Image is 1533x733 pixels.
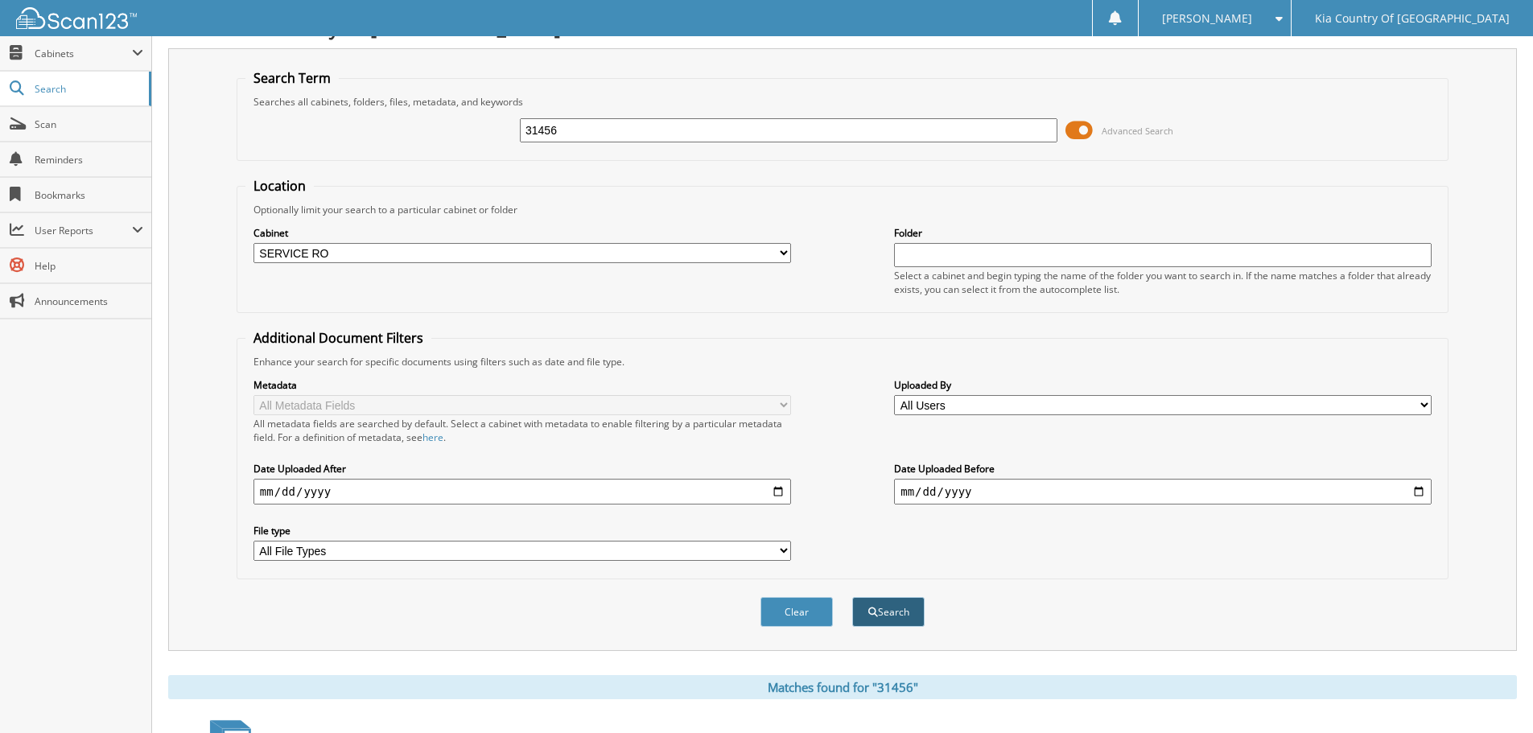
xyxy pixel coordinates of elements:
div: Searches all cabinets, folders, files, metadata, and keywords [245,95,1440,109]
span: [PERSON_NAME] [1162,14,1252,23]
label: Date Uploaded Before [894,462,1432,476]
legend: Search Term [245,69,339,87]
img: scan123-logo-white.svg [16,7,137,29]
label: Cabinet [253,226,791,240]
a: here [422,430,443,444]
label: Date Uploaded After [253,462,791,476]
input: start [253,479,791,504]
span: Advanced Search [1102,125,1173,137]
span: User Reports [35,224,132,237]
span: Kia Country Of [GEOGRAPHIC_DATA] [1315,14,1510,23]
div: Select a cabinet and begin typing the name of the folder you want to search in. If the name match... [894,269,1432,296]
span: Cabinets [35,47,132,60]
span: Reminders [35,153,143,167]
iframe: Chat Widget [1453,656,1533,733]
legend: Additional Document Filters [245,329,431,347]
div: Matches found for "31456" [168,675,1517,699]
label: Folder [894,226,1432,240]
div: Optionally limit your search to a particular cabinet or folder [245,203,1440,216]
legend: Location [245,177,314,195]
label: File type [253,524,791,537]
span: Bookmarks [35,188,143,202]
label: Uploaded By [894,378,1432,392]
span: Search [35,82,141,96]
button: Clear [760,597,833,627]
span: Help [35,259,143,273]
label: Metadata [253,378,791,392]
input: end [894,479,1432,504]
div: Enhance your search for specific documents using filters such as date and file type. [245,355,1440,369]
span: Announcements [35,294,143,308]
div: All metadata fields are searched by default. Select a cabinet with metadata to enable filtering b... [253,417,791,444]
span: Scan [35,117,143,131]
button: Search [852,597,925,627]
